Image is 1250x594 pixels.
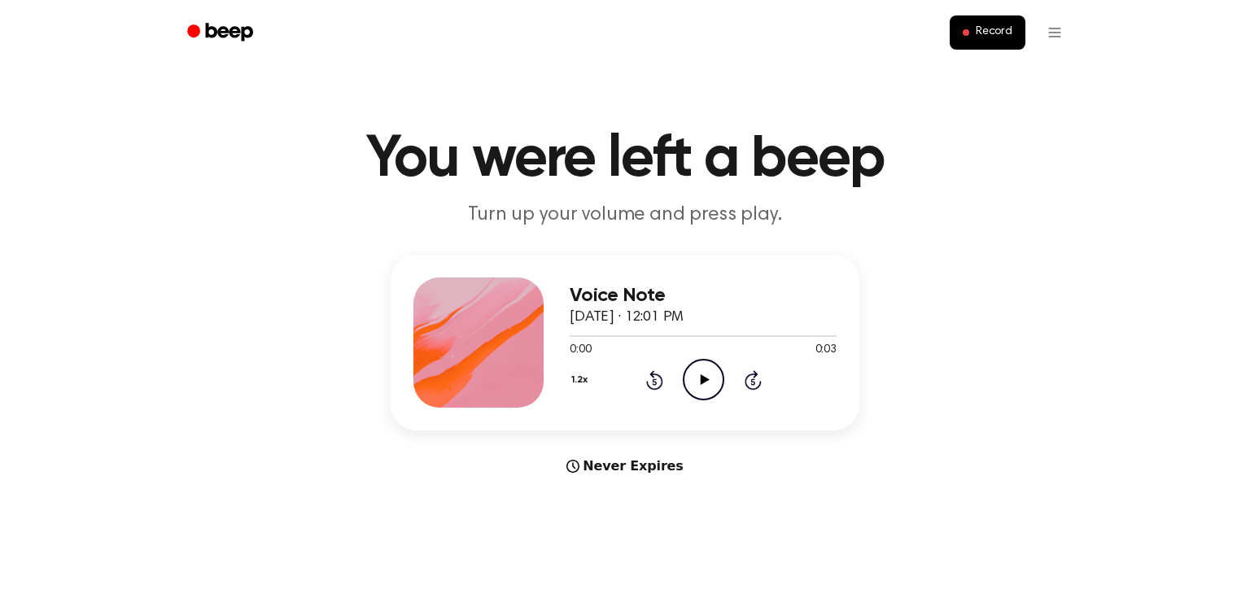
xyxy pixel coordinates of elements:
[570,366,593,394] button: 1.2x
[391,456,859,476] div: Never Expires
[1035,13,1074,52] button: Open menu
[815,342,837,359] span: 0:03
[950,15,1025,50] button: Record
[570,285,837,307] h3: Voice Note
[208,130,1042,189] h1: You were left a beep
[976,25,1012,40] span: Record
[570,310,684,325] span: [DATE] · 12:01 PM
[312,202,937,229] p: Turn up your volume and press play.
[176,17,268,49] a: Beep
[570,342,591,359] span: 0:00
